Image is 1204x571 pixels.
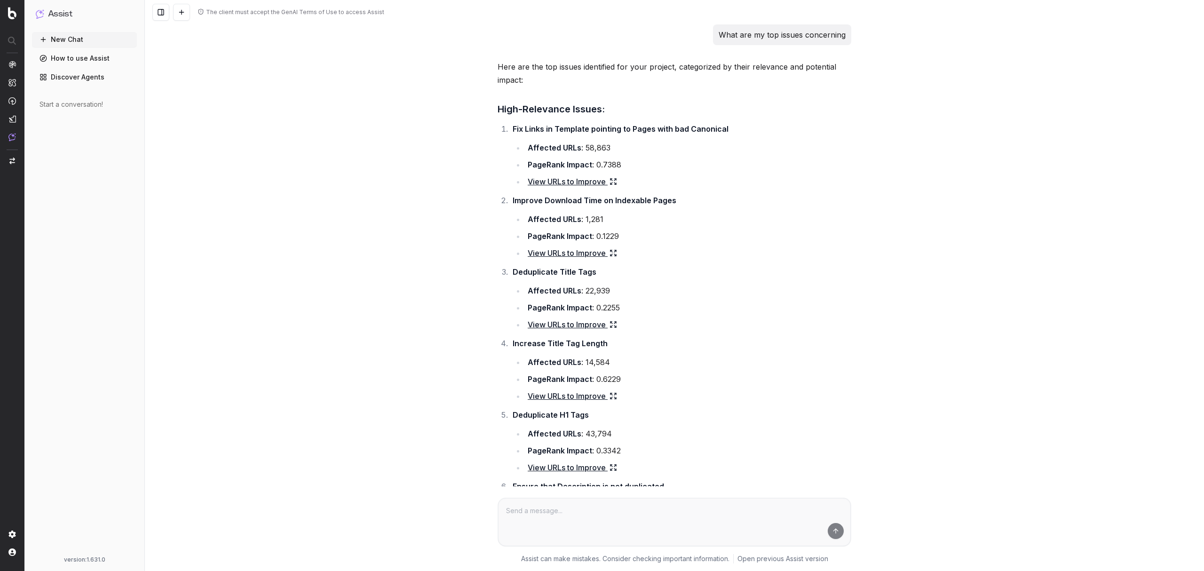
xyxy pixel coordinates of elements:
h3: High-Relevance Issues: [498,102,851,117]
img: Assist [8,133,16,141]
strong: PageRank Impact [528,160,592,169]
strong: Affected URLs [528,143,581,152]
img: Setting [8,531,16,538]
strong: Affected URLs [528,214,581,224]
a: View URLs to Improve [528,246,617,260]
strong: Deduplicate H1 Tags [513,410,589,420]
li: : 0.6229 [525,373,851,386]
a: View URLs to Improve [528,389,617,403]
p: What are my top issues concerning [719,28,846,41]
strong: Deduplicate Title Tags [513,267,596,277]
li: : 1,281 [525,213,851,226]
strong: PageRank Impact [528,446,592,455]
strong: Affected URLs [528,429,581,438]
img: Switch project [9,158,15,164]
a: How to use Assist [32,51,137,66]
li: : 0.2255 [525,301,851,314]
img: Assist [36,9,44,18]
li: : 0.3342 [525,444,851,457]
strong: PageRank Impact [528,374,592,384]
strong: Increase Title Tag Length [513,339,608,348]
strong: PageRank Impact [528,231,592,241]
img: Botify logo [8,7,16,19]
strong: PageRank Impact [528,303,592,312]
li: : 43,794 [525,427,851,440]
div: Start a conversation! [40,100,129,109]
img: Activation [8,97,16,105]
button: Assist [36,8,133,21]
div: version: 1.631.0 [36,556,133,563]
strong: Affected URLs [528,286,581,295]
a: View URLs to Improve [528,175,617,188]
img: Intelligence [8,79,16,87]
li: : 58,863 [525,141,851,154]
p: Here are the top issues identified for your project, categorized by their relevance and potential... [498,60,851,87]
img: My account [8,548,16,556]
a: View URLs to Improve [528,461,617,474]
h1: Assist [48,8,72,21]
li: : 0.7388 [525,158,851,171]
img: Analytics [8,61,16,68]
img: Studio [8,115,16,123]
li: : 22,939 [525,284,851,297]
li: : 0.1229 [525,230,851,243]
strong: Improve Download Time on Indexable Pages [513,196,676,205]
li: : 14,584 [525,356,851,369]
strong: Ensure that Description is not duplicated [513,482,664,491]
p: Assist can make mistakes. Consider checking important information. [521,554,729,563]
a: Open previous Assist version [737,554,828,563]
button: New Chat [32,32,137,47]
strong: Affected URLs [528,357,581,367]
a: View URLs to Improve [528,318,617,331]
strong: Fix Links in Template pointing to Pages with bad Canonical [513,124,729,134]
div: The client must accept the GenAI Terms of Use to access Assist [206,8,384,16]
a: Discover Agents [32,70,137,85]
